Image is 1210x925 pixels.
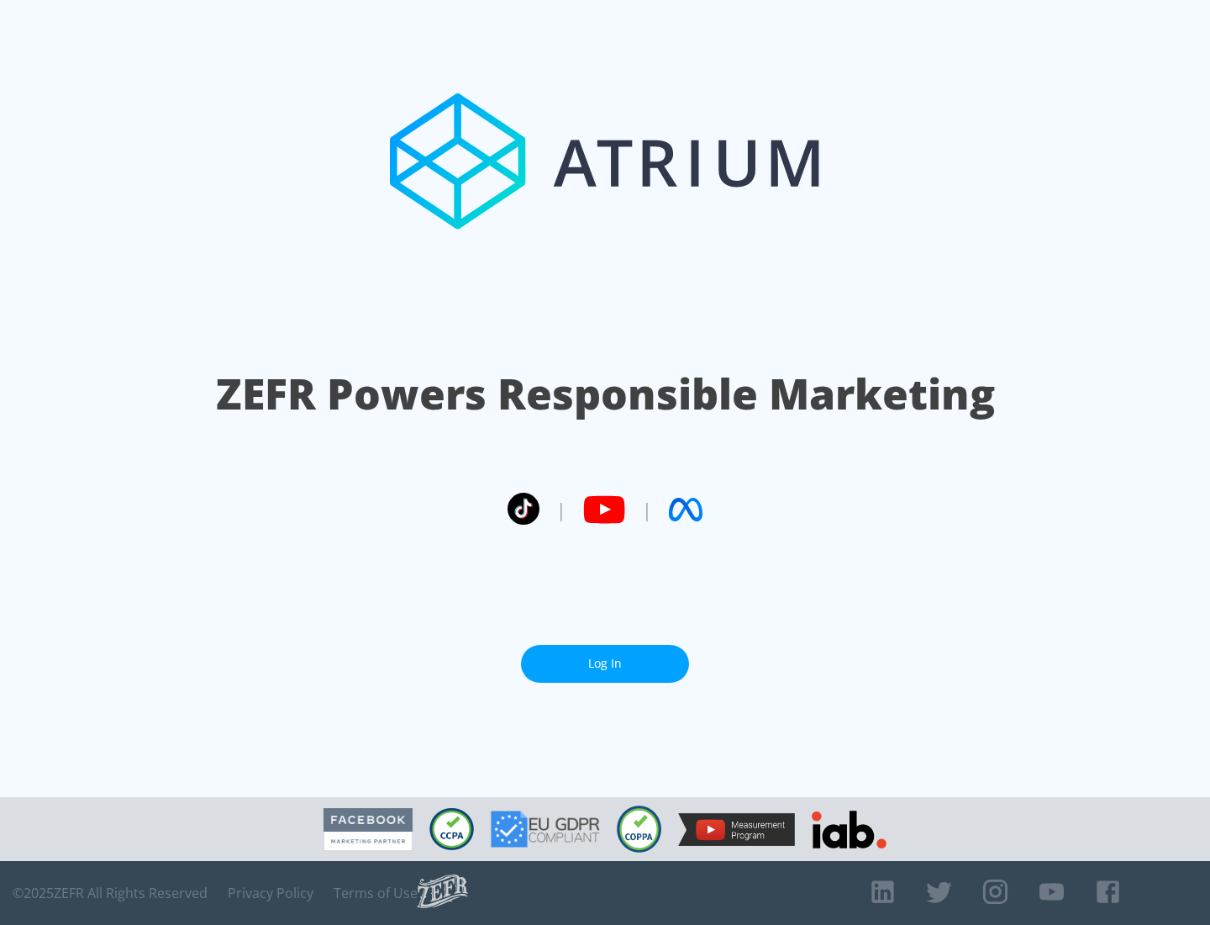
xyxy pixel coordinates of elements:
img: YouTube Measurement Program [678,813,795,846]
h1: ZEFR Powers Responsible Marketing [216,365,995,423]
img: Facebook Marketing Partner [324,808,413,851]
a: Privacy Policy [228,885,313,901]
img: COPPA Compliant [617,806,661,853]
img: IAB [812,811,886,848]
img: GDPR Compliant [491,811,600,848]
img: CCPA Compliant [429,808,474,850]
a: Terms of Use [334,885,418,901]
span: | [556,497,566,522]
span: | [642,497,652,522]
span: © 2025 ZEFR All Rights Reserved [13,885,208,901]
a: Log In [521,645,689,683]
